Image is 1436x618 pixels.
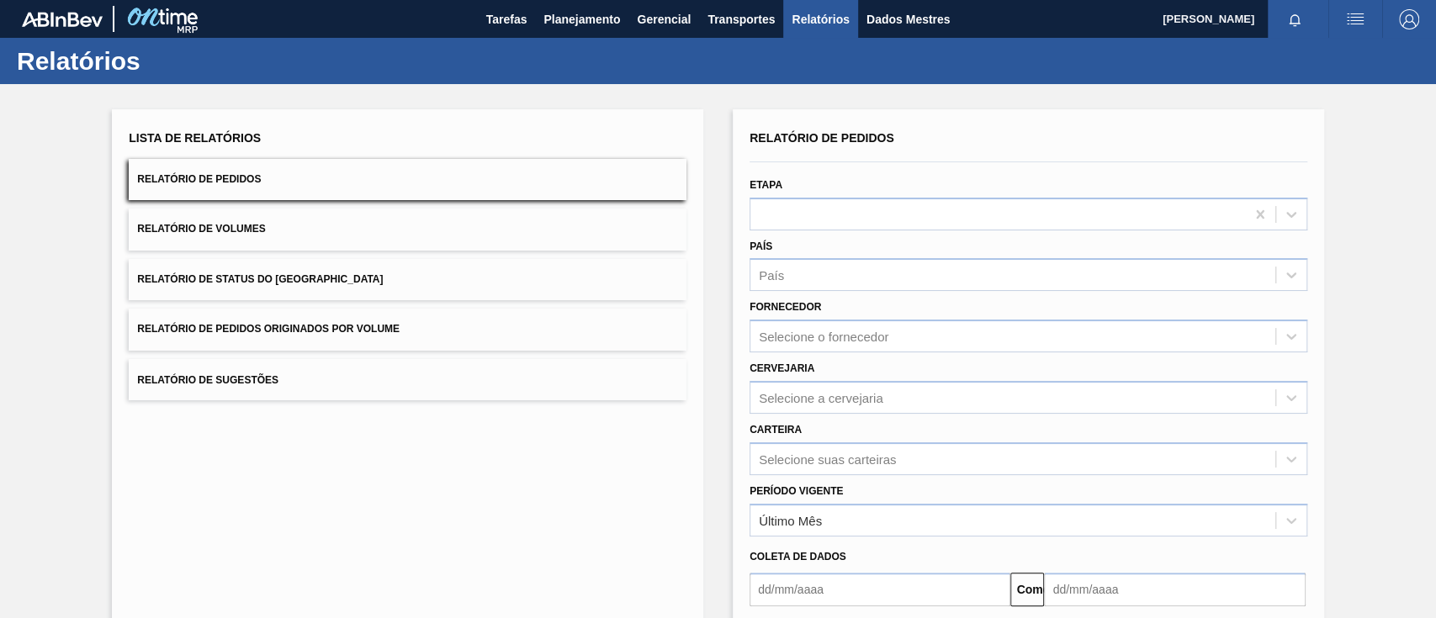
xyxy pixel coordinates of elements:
button: Relatório de Sugestões [129,359,686,400]
font: Gerencial [637,13,691,26]
font: Relatório de Volumes [137,224,265,235]
font: Fornecedor [750,301,821,313]
font: Selecione suas carteiras [759,452,896,466]
font: País [750,240,772,252]
font: Relatório de Sugestões [137,373,278,385]
font: Coleta de dados [750,551,846,563]
button: Relatório de Status do [GEOGRAPHIC_DATA] [129,259,686,300]
font: Relatório de Pedidos [137,173,261,185]
button: Notificações [1268,8,1322,31]
font: Cervejaria [750,362,814,374]
font: Selecione a cervejaria [759,390,883,404]
button: Relatório de Volumes [129,209,686,250]
img: TNhmsLtSVTkK8tSr43FrP2fwEKptu5GPRR3wAAAABJRU5ErkJggg== [22,12,103,27]
font: Relatório de Status do [GEOGRAPHIC_DATA] [137,273,383,285]
font: [PERSON_NAME] [1163,13,1254,25]
font: Dados Mestres [866,13,951,26]
font: Lista de Relatórios [129,131,261,145]
button: Relatório de Pedidos Originados por Volume [129,309,686,350]
font: Relatório de Pedidos [750,131,894,145]
button: Relatório de Pedidos [129,159,686,200]
font: Etapa [750,179,782,191]
font: Selecione o fornecedor [759,330,888,344]
font: Último Mês [759,513,822,527]
font: Relatório de Pedidos Originados por Volume [137,324,400,335]
font: Planejamento [543,13,620,26]
button: Comeu [1010,573,1044,606]
font: Relatórios [792,13,849,26]
img: ações do usuário [1345,9,1365,29]
font: Transportes [707,13,775,26]
font: Período Vigente [750,485,843,497]
input: dd/mm/aaaa [750,573,1010,606]
img: Sair [1399,9,1419,29]
font: Tarefas [486,13,527,26]
font: Comeu [1016,583,1056,596]
input: dd/mm/aaaa [1044,573,1305,606]
font: País [759,268,784,283]
font: Carteira [750,424,802,436]
font: Relatórios [17,47,140,75]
